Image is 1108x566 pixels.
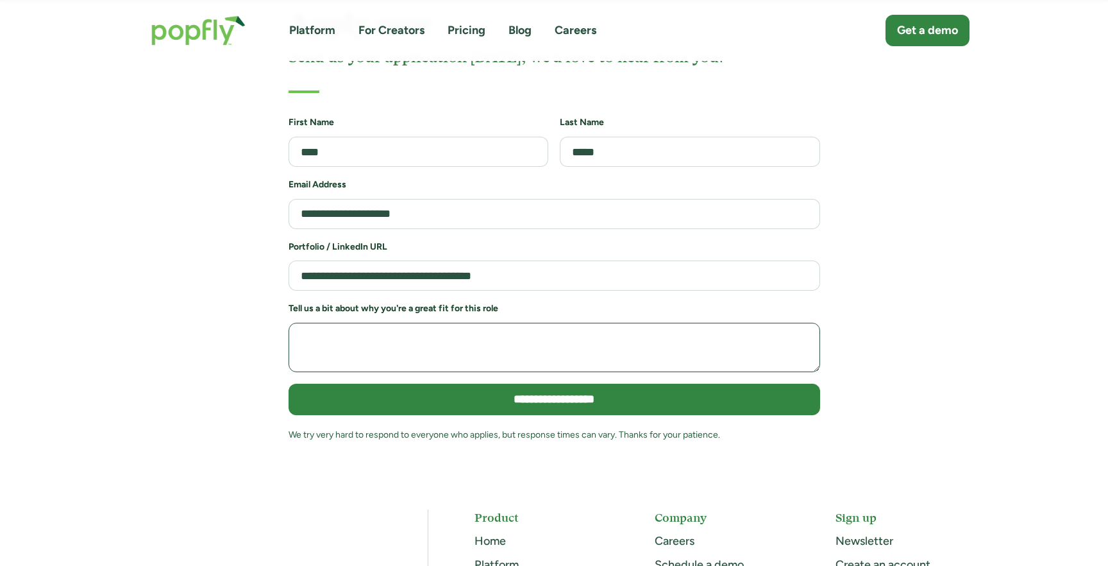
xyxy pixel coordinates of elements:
[289,178,820,191] h6: Email Address
[289,116,820,454] form: Job Application Form
[289,22,335,39] a: Platform
[835,534,893,548] a: Newsletter
[474,534,506,548] a: Home
[655,510,789,526] h5: Company
[560,116,820,129] h6: Last Name
[897,22,958,39] div: Get a demo
[358,22,424,39] a: For Creators
[835,510,969,526] h5: Sign up
[555,22,596,39] a: Careers
[138,3,258,58] a: home
[508,22,532,39] a: Blog
[448,22,485,39] a: Pricing
[289,427,820,443] div: We try very hard to respond to everyone who applies, but response times can vary. Thanks for your...
[289,302,820,315] h6: Tell us a bit about why you're a great fit for this role
[886,15,969,46] a: Get a demo
[474,510,609,526] h5: Product
[289,116,549,129] h6: First Name
[655,534,694,548] a: Careers
[289,241,820,253] h6: Portfolio / LinkedIn URL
